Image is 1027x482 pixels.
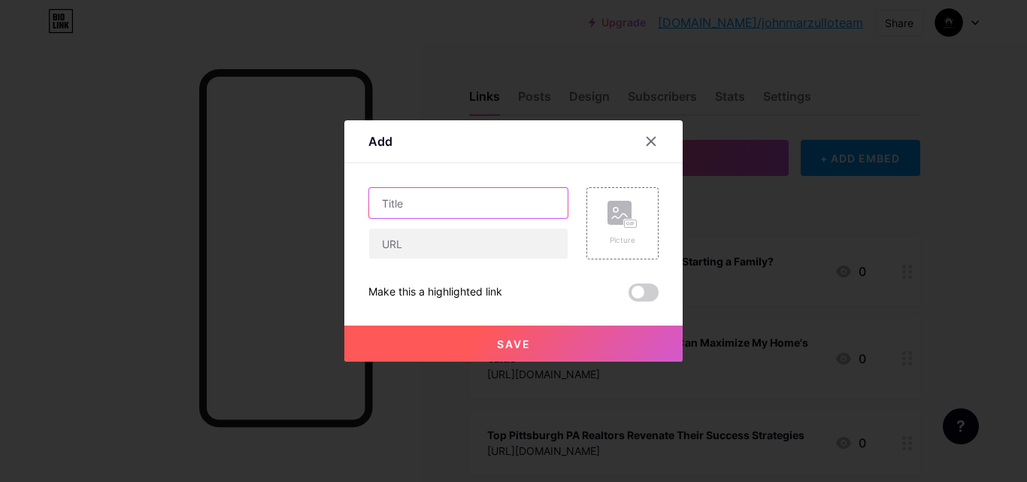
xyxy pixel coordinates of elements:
input: Title [369,188,568,218]
button: Save [344,326,683,362]
span: Save [497,338,531,350]
div: Add [368,132,392,150]
input: URL [369,229,568,259]
div: Picture [607,235,638,246]
div: Make this a highlighted link [368,283,502,302]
